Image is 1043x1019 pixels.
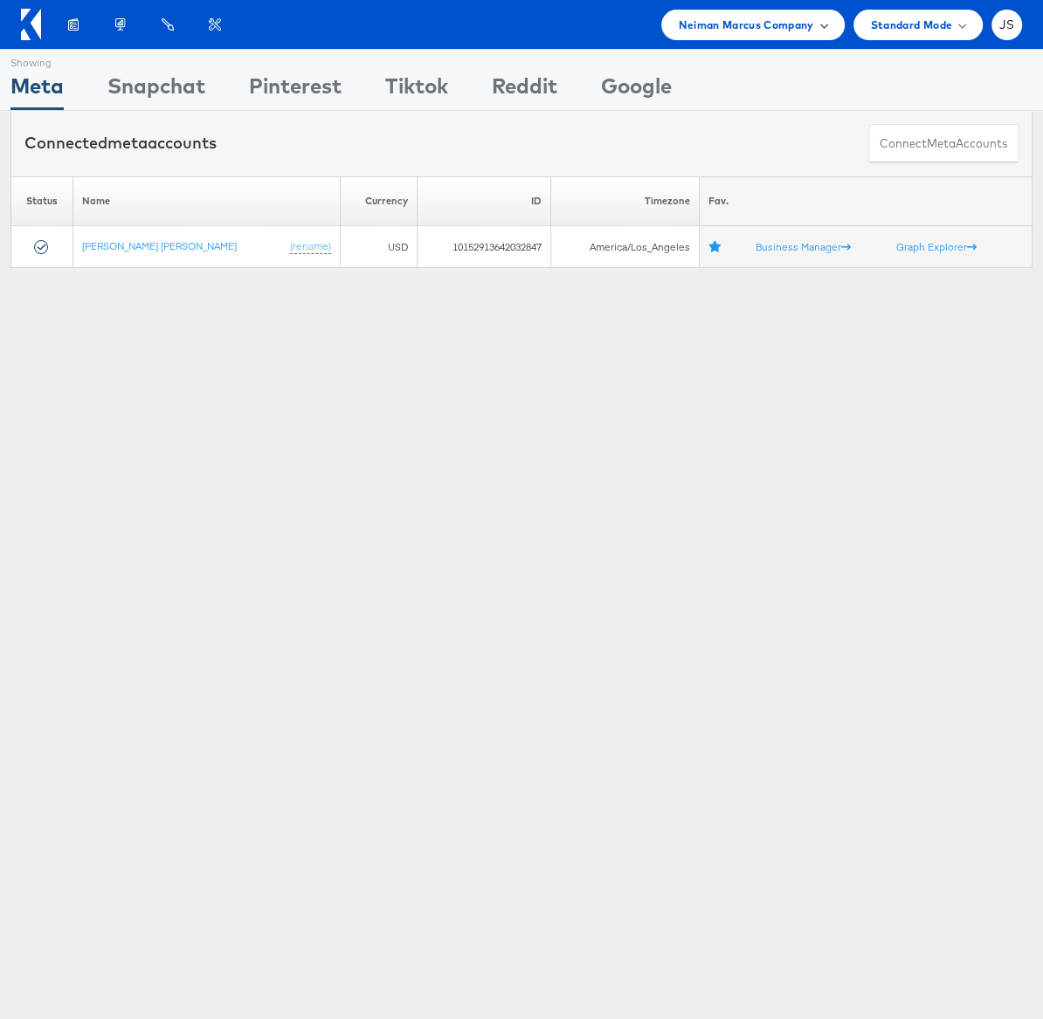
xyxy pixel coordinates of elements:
[385,71,448,110] div: Tiktok
[82,239,237,252] a: [PERSON_NAME] [PERSON_NAME]
[417,176,551,226] th: ID
[417,226,551,268] td: 10152913642032847
[896,240,977,253] a: Graph Explorer
[551,226,700,268] td: America/Los_Angeles
[601,71,672,110] div: Google
[290,239,331,254] a: (rename)
[107,133,148,153] span: meta
[927,135,956,152] span: meta
[24,132,217,155] div: Connected accounts
[679,16,813,34] span: Neiman Marcus Company
[73,176,341,226] th: Name
[871,16,952,34] span: Standard Mode
[492,71,557,110] div: Reddit
[551,176,700,226] th: Timezone
[10,50,64,71] div: Showing
[756,240,851,253] a: Business Manager
[999,19,1014,31] span: JS
[11,176,73,226] th: Status
[341,226,417,268] td: USD
[249,71,342,110] div: Pinterest
[868,124,1019,163] button: ConnectmetaAccounts
[10,71,64,110] div: Meta
[107,71,205,110] div: Snapchat
[341,176,417,226] th: Currency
